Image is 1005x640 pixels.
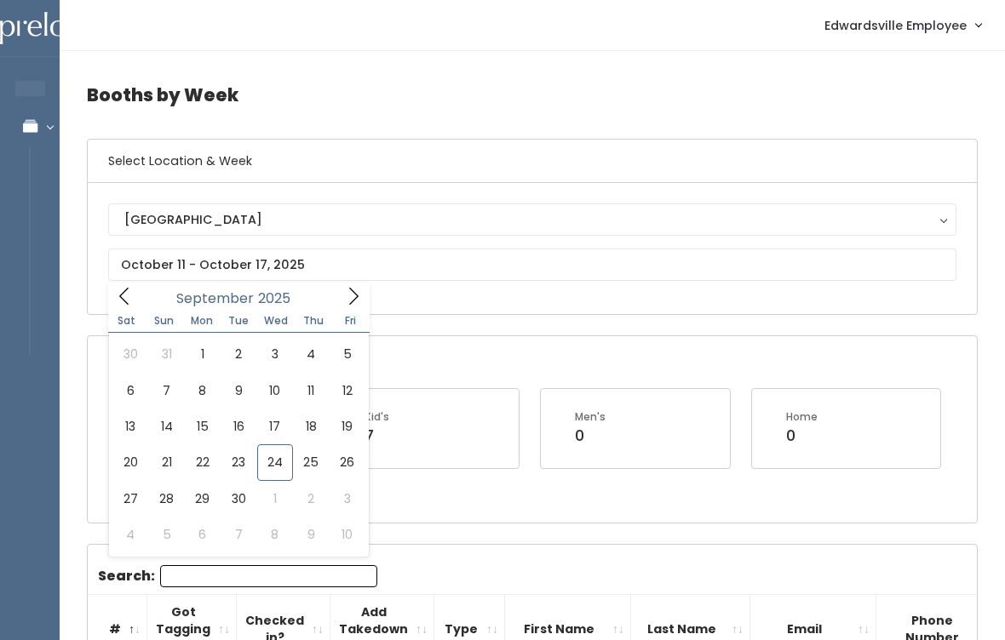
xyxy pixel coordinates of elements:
[220,316,257,326] span: Tue
[365,409,389,425] div: Kid's
[329,517,365,552] span: October 10, 2025
[185,517,221,552] span: October 6, 2025
[332,316,370,326] span: Fri
[329,481,365,517] span: October 3, 2025
[295,316,332,326] span: Thu
[183,316,221,326] span: Mon
[160,565,377,587] input: Search:
[148,373,184,409] span: September 7, 2025
[257,409,293,444] span: September 17, 2025
[293,373,329,409] span: September 11, 2025
[124,210,940,229] div: [GEOGRAPHIC_DATA]
[108,316,146,326] span: Sat
[87,71,978,118] h4: Booths by Week
[221,336,256,372] span: September 2, 2025
[148,336,184,372] span: August 31, 2025
[257,444,293,480] span: September 24, 2025
[98,565,377,587] label: Search:
[112,444,148,480] span: September 20, 2025
[148,481,184,517] span: September 28, 2025
[185,444,221,480] span: September 22, 2025
[786,425,818,447] div: 0
[786,409,818,425] div: Home
[293,409,329,444] span: September 18, 2025
[257,373,293,409] span: September 10, 2025
[257,517,293,552] span: October 8, 2025
[257,481,293,517] span: October 1, 2025
[108,249,956,281] input: October 11 - October 17, 2025
[112,517,148,552] span: October 4, 2025
[824,16,967,35] span: Edwardsville Employee
[221,444,256,480] span: September 23, 2025
[293,336,329,372] span: September 4, 2025
[148,444,184,480] span: September 21, 2025
[575,409,606,425] div: Men's
[293,481,329,517] span: October 2, 2025
[148,517,184,552] span: October 5, 2025
[254,288,305,309] input: Year
[807,7,998,43] a: Edwardsville Employee
[112,373,148,409] span: September 6, 2025
[329,444,365,480] span: September 26, 2025
[221,517,256,552] span: October 7, 2025
[221,409,256,444] span: September 16, 2025
[148,409,184,444] span: September 14, 2025
[146,316,183,326] span: Sun
[112,481,148,517] span: September 27, 2025
[88,140,977,183] h6: Select Location & Week
[176,292,254,306] span: September
[185,336,221,372] span: September 1, 2025
[329,409,365,444] span: September 19, 2025
[221,373,256,409] span: September 9, 2025
[575,425,606,447] div: 0
[257,336,293,372] span: September 3, 2025
[365,425,389,447] div: 7
[221,481,256,517] span: September 30, 2025
[112,409,148,444] span: September 13, 2025
[185,481,221,517] span: September 29, 2025
[293,517,329,552] span: October 9, 2025
[257,316,295,326] span: Wed
[329,373,365,409] span: September 12, 2025
[293,444,329,480] span: September 25, 2025
[185,373,221,409] span: September 8, 2025
[329,336,365,372] span: September 5, 2025
[112,336,148,372] span: August 30, 2025
[185,409,221,444] span: September 15, 2025
[108,203,956,236] button: [GEOGRAPHIC_DATA]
